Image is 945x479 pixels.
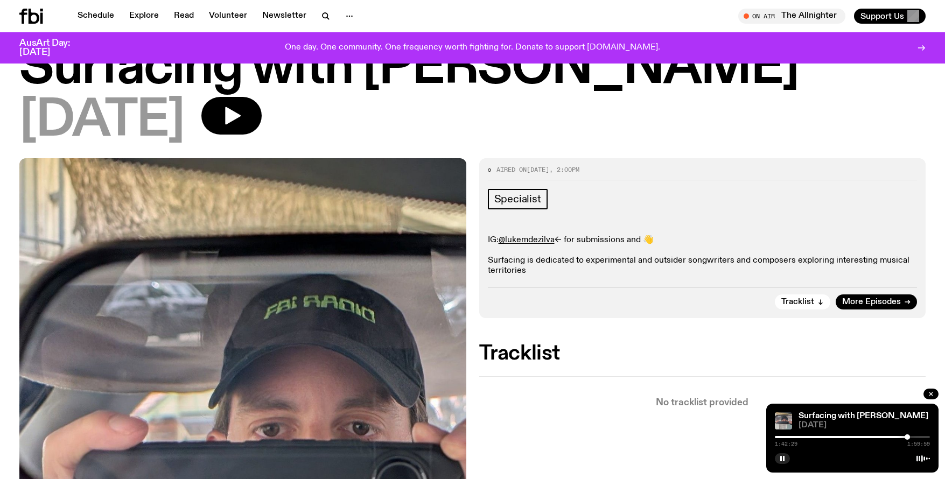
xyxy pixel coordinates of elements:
[738,9,845,24] button: On AirThe Allnighter
[479,398,926,407] p: No tracklist provided
[499,236,555,244] a: @lukemdezilva
[479,344,926,363] h2: Tracklist
[527,165,549,174] span: [DATE]
[549,165,579,174] span: , 2:00pm
[496,165,527,174] span: Aired on
[799,412,928,420] a: Surfacing with [PERSON_NAME]
[494,193,541,205] span: Specialist
[123,9,165,24] a: Explore
[799,421,930,429] span: [DATE]
[19,39,88,57] h3: AusArt Day: [DATE]
[907,441,930,447] span: 1:59:59
[842,298,901,306] span: More Episodes
[488,189,548,209] a: Specialist
[775,441,797,447] span: 1:42:29
[19,44,926,93] h1: Surfacing with [PERSON_NAME]
[71,9,121,24] a: Schedule
[854,9,926,24] button: Support Us
[256,9,313,24] a: Newsletter
[167,9,200,24] a: Read
[285,43,660,53] p: One day. One community. One frequency worth fighting for. Donate to support [DOMAIN_NAME].
[202,9,254,24] a: Volunteer
[19,97,184,145] span: [DATE]
[775,294,830,309] button: Tracklist
[836,294,917,309] a: More Episodes
[488,235,918,277] p: IG: <- for submissions and 👋 Surfacing is dedicated to experimental and outsider songwriters and ...
[860,11,904,21] span: Support Us
[781,298,814,306] span: Tracklist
